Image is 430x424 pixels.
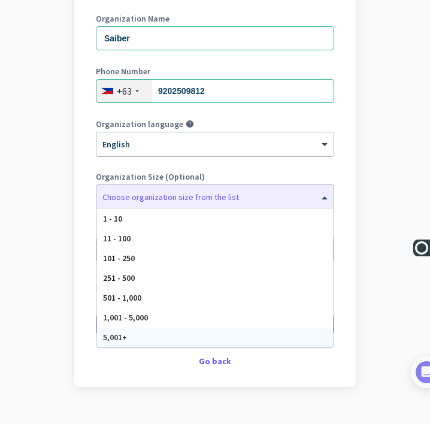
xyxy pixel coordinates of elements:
[96,120,183,128] label: Organization language
[96,14,334,23] label: Organization Name
[96,67,334,75] label: Phone Number
[96,357,334,365] div: Go back
[96,26,334,50] input: What is the name of your organization?
[96,79,334,103] input: 2 3234 5678
[103,253,135,264] span: 101 - 250
[96,172,334,181] label: Organization Size (Optional)
[413,240,430,256] img: Ooma Logo
[103,213,122,224] span: 1 - 10
[97,209,333,347] div: Options List
[117,85,132,97] div: +63
[103,272,135,283] span: 251 - 500
[103,233,131,244] span: 11 - 100
[103,292,141,303] span: 501 - 1,000
[186,120,194,128] i: help
[103,332,127,343] span: 5,001+
[96,314,334,335] button: Create Organization
[96,225,334,234] label: Organization Time Zone
[103,312,148,323] span: 1,001 - 5,000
